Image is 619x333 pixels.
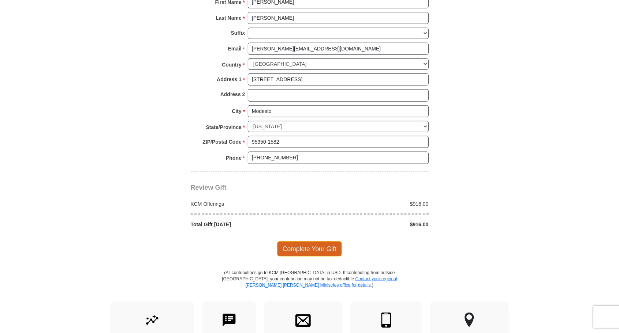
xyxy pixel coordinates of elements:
[187,221,310,228] div: Total Gift [DATE]
[226,153,242,163] strong: Phone
[206,122,242,132] strong: State/Province
[145,313,160,328] img: give-by-stock.svg
[221,313,237,328] img: text-to-give.svg
[222,270,398,302] p: (All contributions go to KCM [GEOGRAPHIC_DATA] in USD. If contributing from outside [GEOGRAPHIC_D...
[216,13,242,23] strong: Last Name
[464,313,474,328] img: other-region
[217,74,242,84] strong: Address 1
[295,313,311,328] img: envelope.svg
[231,28,245,38] strong: Suffix
[379,313,394,328] img: mobile.svg
[222,60,242,70] strong: Country
[232,106,241,116] strong: City
[310,200,433,208] div: $916.00
[277,241,342,257] span: Complete Your Gift
[191,184,227,191] span: Review Gift
[187,200,310,208] div: KCM Offerings
[202,137,242,147] strong: ZIP/Postal Code
[220,89,245,99] strong: Address 2
[228,43,242,54] strong: Email
[310,221,433,228] div: $916.00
